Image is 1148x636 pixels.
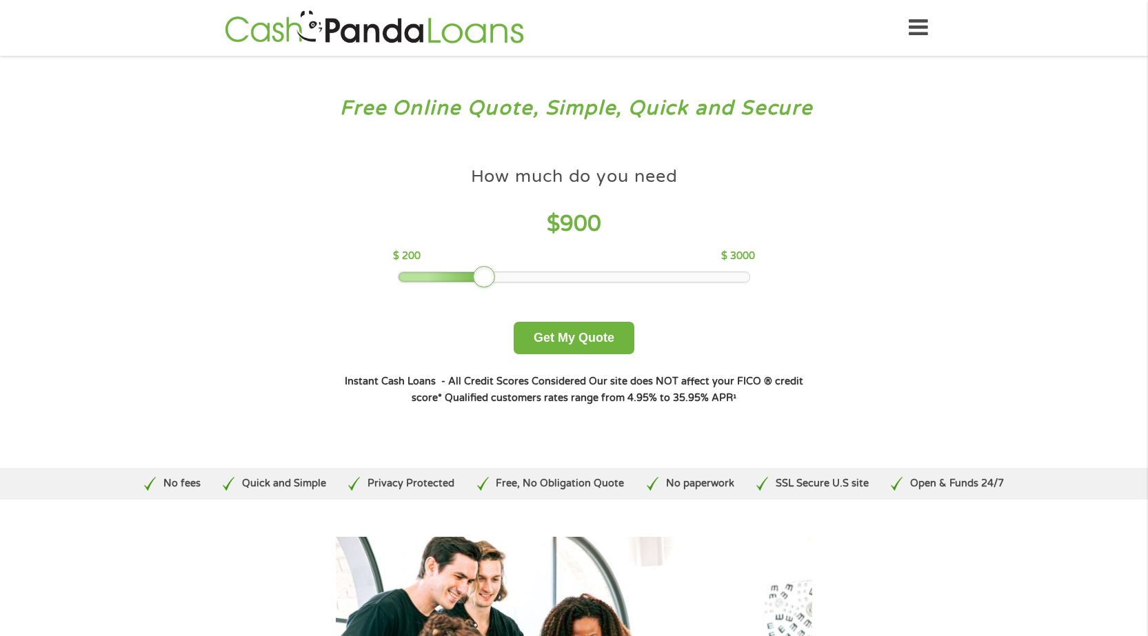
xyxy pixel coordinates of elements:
[445,392,736,404] strong: Qualified customers rates range from 4.95% to 35.95% APR¹
[393,210,755,238] h4: $
[471,165,678,188] h4: How much do you need
[40,96,1109,121] h3: Free Online Quote, Simple, Quick and Secure
[910,476,1004,491] p: Open & Funds 24/7
[393,249,421,264] p: $ 200
[163,476,201,491] p: No fees
[221,8,528,48] img: GetLoanNow Logo
[496,476,624,491] p: Free, No Obligation Quote
[412,376,803,404] strong: Our site does NOT affect your FICO ® credit score*
[367,476,454,491] p: Privacy Protected
[776,476,869,491] p: SSL Secure U.S site
[721,249,755,264] p: $ 3000
[345,376,586,387] strong: Instant Cash Loans - All Credit Scores Considered
[514,322,634,354] button: Get My Quote
[242,476,326,491] p: Quick and Simple
[560,211,601,237] span: 900
[666,476,734,491] p: No paperwork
